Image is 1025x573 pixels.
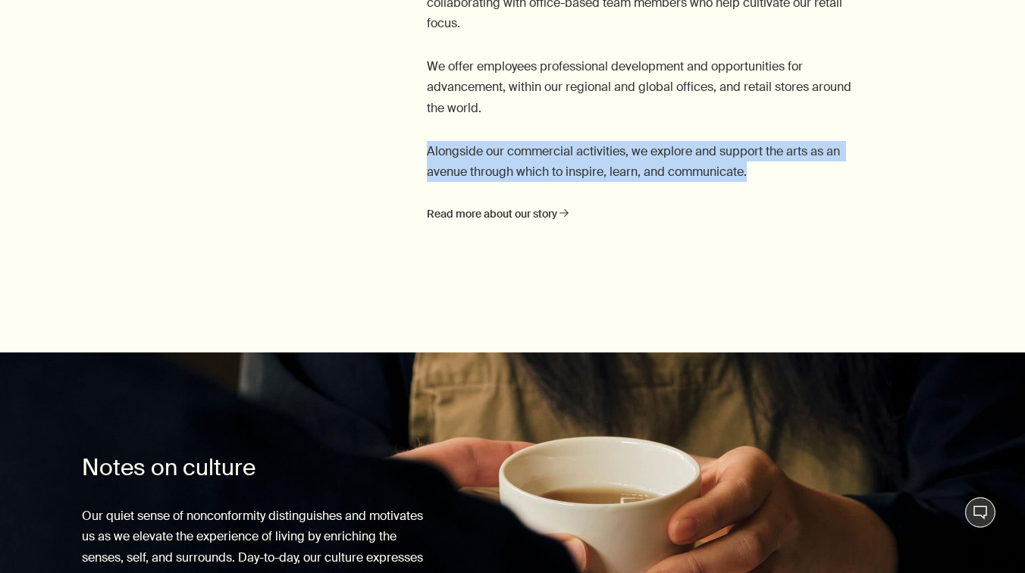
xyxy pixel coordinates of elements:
p: Alongside our commercial activities, we explore and support the arts as an avenue through which t... [427,141,854,182]
h2: Notes on culture [82,453,431,484]
p: We offer employees professional development and opportunities for advancement, within our regiona... [427,56,854,118]
button: Live Assistance [965,497,995,528]
a: Read more about our story [427,205,569,224]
